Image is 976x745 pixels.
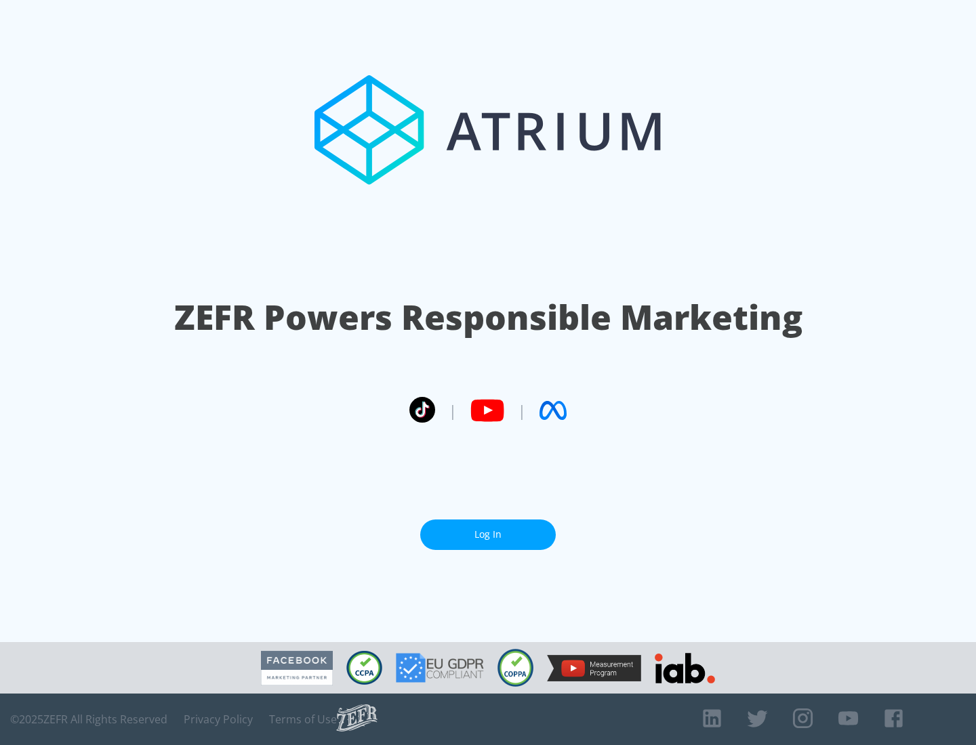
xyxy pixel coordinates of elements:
img: YouTube Measurement Program [547,655,641,681]
img: IAB [655,653,715,683]
a: Privacy Policy [184,712,253,726]
span: © 2025 ZEFR All Rights Reserved [10,712,167,726]
h1: ZEFR Powers Responsible Marketing [174,294,802,341]
img: COPPA Compliant [497,649,533,687]
img: Facebook Marketing Partner [261,651,333,685]
img: GDPR Compliant [396,653,484,683]
span: | [518,400,526,421]
span: | [449,400,457,421]
a: Log In [420,519,556,550]
img: CCPA Compliant [346,651,382,685]
a: Terms of Use [269,712,337,726]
